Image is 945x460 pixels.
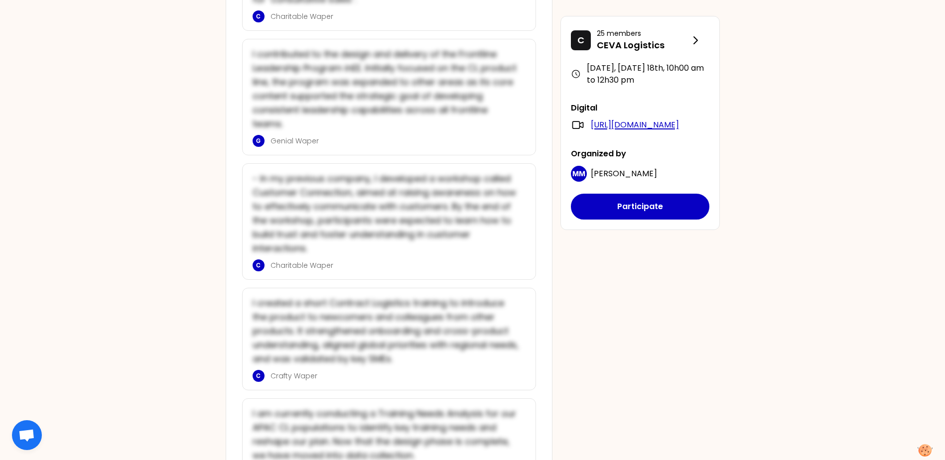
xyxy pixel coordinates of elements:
[270,11,520,21] p: Charitable Waper
[571,102,709,114] p: Digital
[577,33,584,47] p: C
[591,168,657,179] span: [PERSON_NAME]
[571,194,709,220] button: Participate
[591,119,679,131] a: [URL][DOMAIN_NAME]
[571,62,709,86] div: [DATE], [DATE] 18th , 10h00 am to 12h30 pm
[253,172,520,255] p: - In my previous company, I developed a workshop called Customer Connection, aimed at raising awa...
[597,38,689,52] p: CEVA Logistics
[256,12,261,20] p: C
[597,28,689,38] p: 25 members
[270,371,520,381] p: Crafty Waper
[270,260,520,270] p: Charitable Waper
[12,420,42,450] div: Open chat
[256,372,261,380] p: C
[253,296,520,366] p: I created a short Contract Logistics training to introduce the product to newcomers and colleague...
[571,148,709,160] p: Organized by
[253,47,520,131] p: I contributed to the design and delivery of the Frontline Leadership Program inEE. Initially focu...
[572,169,585,179] p: MM
[256,261,261,269] p: C
[256,137,261,145] p: G
[270,136,520,146] p: Genial Waper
